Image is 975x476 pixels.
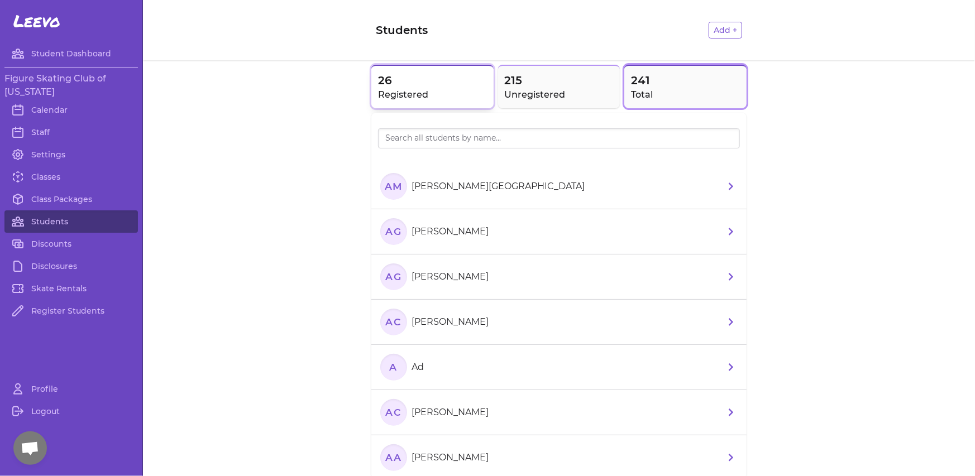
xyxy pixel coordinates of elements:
span: 26 [378,73,487,88]
a: Logout [4,400,138,422]
h2: Unregistered [505,88,614,102]
a: Calendar [4,99,138,121]
span: 241 [631,73,740,88]
text: AM [384,180,403,192]
p: [PERSON_NAME] [412,225,489,238]
a: AG[PERSON_NAME] [371,209,747,254]
a: AC[PERSON_NAME] [371,300,747,345]
h2: Registered [378,88,487,102]
a: Disclosures [4,255,138,277]
a: Student Dashboard [4,42,138,65]
p: [PERSON_NAME][GEOGRAPHIC_DATA] [412,180,585,193]
span: Leevo [13,11,60,31]
span: 215 [505,73,614,88]
text: A [389,361,398,373]
a: AG[PERSON_NAME] [371,254,747,300]
text: AC [385,316,402,328]
h2: Total [631,88,740,102]
button: 26Registered [371,65,494,108]
a: AAd [371,345,747,390]
div: Open chat [13,431,47,465]
a: AM[PERSON_NAME][GEOGRAPHIC_DATA] [371,164,747,209]
a: Register Students [4,300,138,322]
a: Skate Rentals [4,277,138,300]
a: Staff [4,121,138,143]
a: Students [4,210,138,233]
h3: Figure Skating Club of [US_STATE] [4,72,138,99]
a: Class Packages [4,188,138,210]
a: AC[PERSON_NAME] [371,390,747,435]
p: [PERSON_NAME] [412,451,489,464]
p: [PERSON_NAME] [412,270,489,283]
p: [PERSON_NAME] [412,406,489,419]
text: AG [385,271,402,282]
button: 215Unregistered [498,65,620,108]
a: Settings [4,143,138,166]
input: Search all students by name... [378,128,740,148]
text: AA [385,451,402,463]
a: Classes [4,166,138,188]
button: 241Total [624,65,747,108]
a: Discounts [4,233,138,255]
p: [PERSON_NAME] [412,315,489,329]
text: AC [385,406,402,418]
a: Profile [4,378,138,400]
text: AG [385,225,402,237]
p: Ad [412,360,424,374]
button: Add + [709,22,742,39]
